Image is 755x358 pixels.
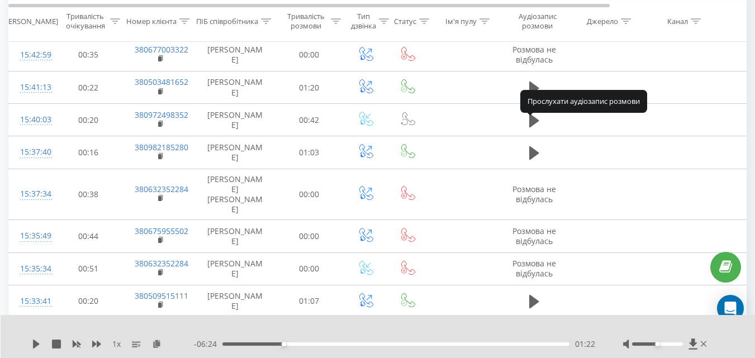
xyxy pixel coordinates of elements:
[196,71,274,104] td: [PERSON_NAME]
[274,71,344,104] td: 01:20
[135,109,188,120] a: 380972498352
[54,252,124,285] td: 00:51
[196,220,274,252] td: [PERSON_NAME]
[274,285,344,317] td: 01:07
[20,141,42,163] div: 15:37:40
[54,71,124,104] td: 00:22
[512,184,556,204] span: Розмова не відбулась
[196,252,274,285] td: [PERSON_NAME]
[196,136,274,169] td: [PERSON_NAME]
[512,258,556,279] span: Розмова не відбулась
[394,16,416,26] div: Статус
[274,252,344,285] td: 00:00
[135,77,188,87] a: 380503481652
[63,12,107,31] div: Тривалість очікування
[194,338,222,350] span: - 06:24
[196,104,274,136] td: [PERSON_NAME]
[135,226,188,236] a: 380675955502
[667,16,688,26] div: Канал
[284,12,328,31] div: Тривалість розмови
[274,136,344,169] td: 01:03
[20,290,42,312] div: 15:33:41
[282,342,286,346] div: Accessibility label
[54,285,124,317] td: 00:20
[510,12,564,31] div: Аудіозапис розмови
[135,290,188,301] a: 380509515111
[126,16,177,26] div: Номер клієнта
[445,16,477,26] div: Ім'я пулу
[196,39,274,71] td: [PERSON_NAME]
[20,258,42,280] div: 15:35:34
[54,169,124,220] td: 00:38
[135,142,188,152] a: 380982185280
[54,39,124,71] td: 00:35
[54,104,124,136] td: 00:20
[135,258,188,269] a: 380632352284
[135,184,188,194] a: 380632352284
[274,220,344,252] td: 00:00
[512,44,556,65] span: Розмова не відбулась
[196,285,274,317] td: [PERSON_NAME]
[20,109,42,131] div: 15:40:03
[196,169,274,220] td: [PERSON_NAME] [PERSON_NAME]
[351,12,376,31] div: Тип дзвінка
[20,44,42,66] div: 15:42:59
[20,77,42,98] div: 15:41:13
[274,104,344,136] td: 00:42
[20,225,42,247] div: 15:35:49
[196,16,258,26] div: ПІБ співробітника
[512,226,556,246] span: Розмова не відбулась
[112,338,121,350] span: 1 x
[655,342,659,346] div: Accessibility label
[587,16,618,26] div: Джерело
[135,44,188,55] a: 380677003322
[520,90,647,112] div: Прослухати аудіозапис розмови
[274,39,344,71] td: 00:00
[274,169,344,220] td: 00:00
[717,295,744,322] div: Open Intercom Messenger
[54,220,124,252] td: 00:44
[2,16,58,26] div: [PERSON_NAME]
[575,338,595,350] span: 01:22
[20,183,42,205] div: 15:37:34
[54,136,124,169] td: 00:16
